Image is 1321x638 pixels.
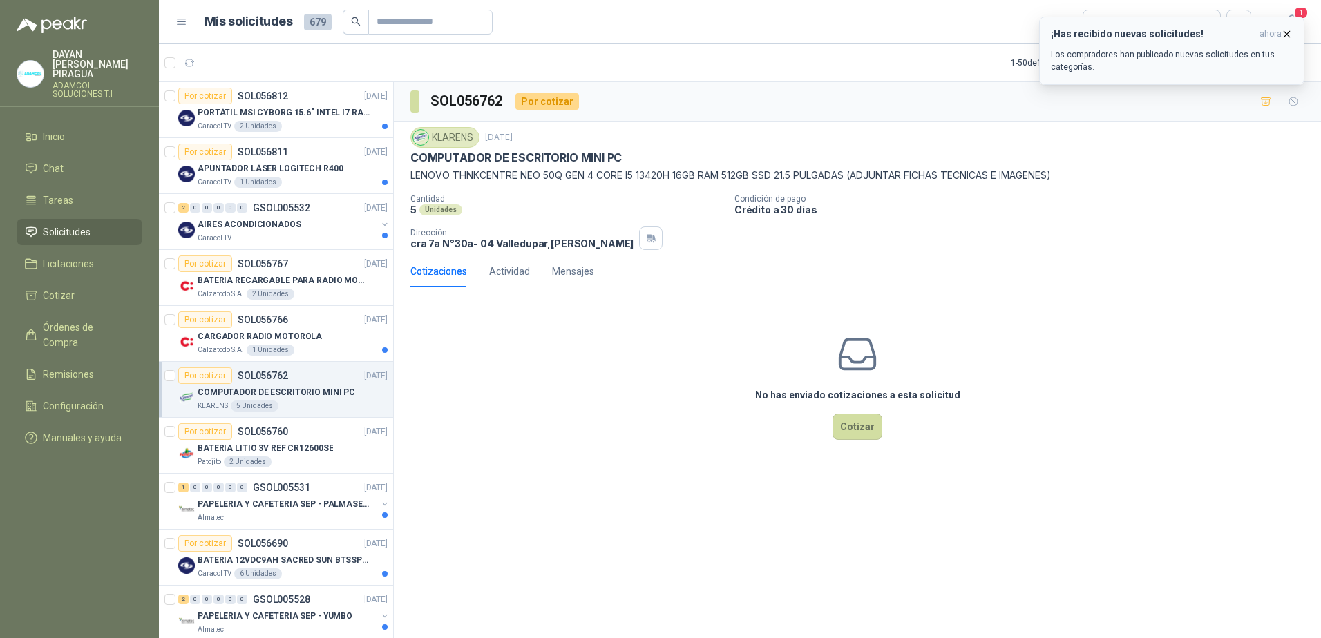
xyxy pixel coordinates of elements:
[178,613,195,630] img: Company Logo
[43,320,129,350] span: Órdenes de Compra
[190,203,200,213] div: 0
[17,17,87,33] img: Logo peakr
[178,222,195,238] img: Company Logo
[178,591,390,635] a: 2 0 0 0 0 0 GSOL005528[DATE] Company LogoPAPELERIA Y CAFETERIA SEP - YUMBOAlmatec
[178,278,195,294] img: Company Logo
[159,138,393,194] a: Por cotizarSOL056811[DATE] Company LogoAPUNTADOR LÁSER LOGITECH R400Caracol TV1 Unidades
[178,200,390,244] a: 2 0 0 0 0 0 GSOL005532[DATE] Company LogoAIRES ACONDICIONADOSCaracol TV
[17,251,142,277] a: Licitaciones
[178,144,232,160] div: Por cotizar
[1039,17,1304,85] button: ¡Has recibido nuevas solicitudes!ahora Los compradores han publicado nuevas solicitudes en tus ca...
[159,306,393,362] a: Por cotizarSOL056766[DATE] Company LogoCARGADOR RADIO MOTOROLACalzatodo S.A.1 Unidades
[17,61,44,87] img: Company Logo
[253,594,310,604] p: GSOL005528
[552,264,594,279] div: Mensajes
[1280,10,1304,35] button: 1
[198,610,352,623] p: PAPELERIA Y CAFETERIA SEP - YUMBO
[364,369,388,383] p: [DATE]
[198,386,355,399] p: COMPUTADOR DE ESCRITORIO MINI PC
[734,194,1315,204] p: Condición de pago
[198,442,333,455] p: BATERIA LITIO 3V REF CR12600SE
[234,568,282,579] div: 6 Unidades
[234,177,282,188] div: 1 Unidades
[43,193,73,208] span: Tareas
[17,187,142,213] a: Tareas
[238,371,288,380] p: SOL056762
[238,147,288,157] p: SOL056811
[364,537,388,550] p: [DATE]
[178,557,195,574] img: Company Logo
[198,162,343,175] p: APUNTADOR LÁSER LOGITECH R400
[178,367,232,384] div: Por cotizar
[485,131,513,144] p: [DATE]
[198,233,231,244] p: Caracol TV
[238,315,288,325] p: SOL056766
[364,202,388,215] p: [DATE]
[198,106,370,119] p: PORTÁTIL MSI CYBORG 15.6" INTEL I7 RAM 32GB - 1 TB / Nvidia GeForce RTX 4050
[17,124,142,150] a: Inicio
[159,250,393,306] a: Por cotizarSOL056767[DATE] Company LogoBATERIA RECARGABLE PARA RADIO MOTOROLACalzatodo S.A.2 Unid...
[410,151,622,165] p: COMPUTADOR DE ESCRITORIO MINI PC
[237,203,247,213] div: 0
[198,289,244,300] p: Calzatodo S.A.
[413,130,428,145] img: Company Logo
[364,90,388,103] p: [DATE]
[489,264,530,279] div: Actividad
[178,535,232,552] div: Por cotizar
[178,166,195,182] img: Company Logo
[351,17,361,26] span: search
[734,204,1315,215] p: Crédito a 30 días
[364,313,388,327] p: [DATE]
[17,393,142,419] a: Configuración
[410,168,1304,183] p: LENOVO THNKCENTRE NEO 50Q GEN 4 CORE I5 13420H 16GB RAM 512GB SSD 21.5 PULGADAS (ADJUNTAR FICHAS ...
[178,594,189,604] div: 2
[198,456,221,467] p: Patojito
[1051,28,1254,40] h3: ¡Has recibido nuevas solicitudes!
[17,361,142,387] a: Remisiones
[225,203,236,213] div: 0
[190,594,200,604] div: 0
[159,82,393,138] a: Por cotizarSOL056812[DATE] Company LogoPORTÁTIL MSI CYBORG 15.6" INTEL I7 RAM 32GB - 1 TB / Nvidi...
[410,194,723,204] p: Cantidad
[198,330,322,343] p: CARGADOR RADIO MOTOROLA
[53,81,142,98] p: ADAMCOL SOLUCIONES T.I
[364,146,388,159] p: [DATE]
[198,568,231,579] p: Caracol TV
[410,127,479,148] div: KLARENS
[1051,48,1293,73] p: Los compradores han publicado nuevas solicitudes en tus categorías.
[43,398,104,414] span: Configuración
[755,387,960,403] h3: No has enviado cotizaciones a esta solicitud
[1011,52,1101,74] div: 1 - 50 de 1343
[190,483,200,492] div: 0
[198,400,228,412] p: KLARENS
[237,594,247,604] div: 0
[178,110,195,126] img: Company Logo
[1092,14,1121,30] div: Todas
[198,345,244,356] p: Calzatodo S.A.
[159,530,393,586] a: Por cotizarSOL056690[DATE] Company LogoBATERIA 12VDC9AH SACRED SUN BTSSP12-9HRCaracol TV6 Unidades
[178,445,195,462] img: Company Logo
[17,425,142,451] a: Manuales y ayuda
[224,456,272,467] div: 2 Unidades
[178,483,189,492] div: 1
[43,224,91,240] span: Solicitudes
[17,282,142,309] a: Cotizar
[43,288,75,303] span: Cotizar
[178,389,195,406] img: Company Logo
[419,204,462,215] div: Unidades
[410,264,467,279] div: Cotizaciones
[43,129,65,144] span: Inicio
[178,88,232,104] div: Por cotizar
[202,594,212,604] div: 0
[198,177,231,188] p: Caracol TV
[304,14,332,30] span: 679
[364,593,388,606] p: [DATE]
[364,481,388,494] p: [DATE]
[205,12,293,32] h1: Mis solicitudes
[247,345,294,356] div: 1 Unidades
[17,219,142,245] a: Solicitudes
[17,314,142,356] a: Órdenes de Compra
[225,594,236,604] div: 0
[198,512,224,523] p: Almatec
[159,418,393,474] a: Por cotizarSOL056760[DATE] Company LogoBATERIA LITIO 3V REF CR12600SEPatojito2 Unidades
